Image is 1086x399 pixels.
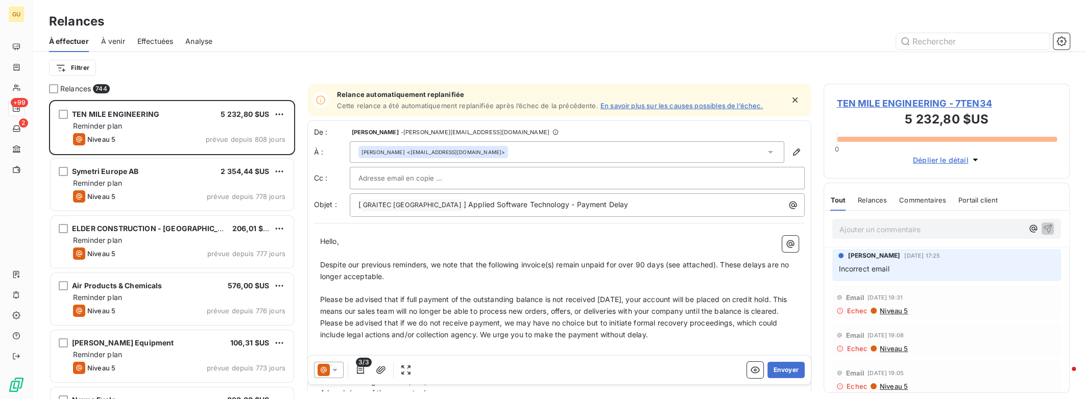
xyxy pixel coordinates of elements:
[899,196,946,204] span: Commentaires
[320,295,789,339] span: Please be advised that if full payment of the outstanding balance is not received [DATE], your ac...
[464,200,629,209] span: ] Applied Software Technology - Payment Delay
[101,36,125,46] span: À venir
[185,36,212,46] span: Analyse
[958,196,998,204] span: Portail client
[206,135,285,143] span: prévue depuis 808 jours
[232,224,273,233] span: 206,01 $US
[207,192,285,201] span: prévue depuis 778 jours
[848,251,900,260] span: [PERSON_NAME]
[361,148,405,156] span: [PERSON_NAME]
[87,250,115,258] span: Niveau 5
[320,388,435,397] span: A breakdown of the amounts due
[858,196,887,204] span: Relances
[836,110,1057,131] h3: 5 232,80 $US
[896,33,1049,49] input: Rechercher
[72,281,162,290] span: Air Products & Chemicals
[910,154,984,166] button: Déplier le détail
[356,358,371,367] span: 3/3
[72,110,159,118] span: TEN MILE ENGINEERING
[8,377,25,393] img: Logo LeanPay
[8,6,25,22] div: GU
[73,293,122,302] span: Reminder plan
[913,155,969,165] span: Déplier le détail
[93,84,109,93] span: 744
[87,364,115,372] span: Niveau 5
[337,90,763,98] span: Relance automatiquement replanifiée
[847,307,867,315] span: Echec
[207,250,285,258] span: prévue depuis 777 jours
[230,338,270,347] span: 106,31 $US
[314,147,350,157] label: À :
[87,135,115,143] span: Niveau 5
[11,98,28,107] span: +99
[358,200,361,209] span: [
[320,377,427,386] span: The outstanding invoices (PDF)
[73,121,122,130] span: Reminder plan
[879,307,908,315] span: Niveau 5
[352,129,399,135] span: [PERSON_NAME]
[19,118,28,128] span: 2
[836,96,1057,110] span: TEN MILE ENGINEERING - 7TEN34
[1051,364,1076,389] iframe: Intercom live chat
[867,332,904,338] span: [DATE] 19:08
[60,84,91,94] span: Relances
[73,350,122,359] span: Reminder plan
[221,167,269,176] span: 2 354,44 $US
[207,364,285,372] span: prévue depuis 773 jours
[401,129,549,135] span: - [PERSON_NAME][EMAIL_ADDRESS][DOMAIN_NAME]
[207,307,285,315] span: prévue depuis 776 jours
[49,12,104,31] h3: Relances
[846,293,864,302] span: Email
[867,370,904,376] span: [DATE] 19:05
[600,102,763,110] a: En savoir plus sur les causes possibles de l’échec.
[137,36,174,46] span: Effectuées
[320,237,339,245] span: Hello,
[838,264,889,273] span: Incorrect email
[320,354,396,362] span: Attached you will find:
[87,192,115,201] span: Niveau 5
[846,331,864,339] span: Email
[879,344,908,353] span: Niveau 5
[49,36,89,46] span: À effectuer
[361,199,463,211] span: GRAITEC [GEOGRAPHIC_DATA]
[830,196,846,204] span: Tout
[879,382,908,390] span: Niveau 5
[72,167,139,176] span: Symetri Europe AB
[72,338,174,347] span: [PERSON_NAME] Equipment
[767,362,805,378] button: Envoyer
[835,145,839,153] span: 0
[314,200,337,209] span: Objet :
[314,173,350,183] label: Cc :
[320,260,791,281] span: Despite our previous reminders, we note that the following invoice(s) remain unpaid for over 90 d...
[847,382,867,390] span: Echec
[73,236,122,244] span: Reminder plan
[847,344,867,353] span: Echec
[337,102,598,110] span: Cette relance a été automatiquement replanifiée après l’échec de la précédente.
[867,294,903,301] span: [DATE] 19:31
[314,127,350,137] span: De :
[904,253,940,259] span: [DATE] 17:25
[361,148,505,156] div: <[EMAIL_ADDRESS][DOMAIN_NAME]>
[358,170,468,186] input: Adresse email en copie ...
[49,60,96,76] button: Filtrer
[73,179,122,187] span: Reminder plan
[221,110,269,118] span: 5 232,80 $US
[87,307,115,315] span: Niveau 5
[846,369,864,377] span: Email
[72,224,239,233] span: ELDER CONSTRUCTION - [GEOGRAPHIC_DATA]
[228,281,270,290] span: 576,00 $US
